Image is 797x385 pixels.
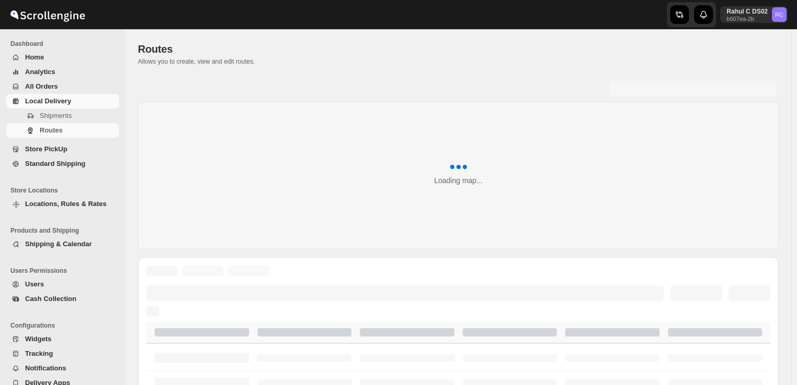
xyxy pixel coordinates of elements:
[25,240,92,248] span: Shipping & Calendar
[720,6,788,23] button: User menu
[6,292,119,306] button: Cash Collection
[138,43,173,55] span: Routes
[434,175,483,186] div: Loading map...
[6,123,119,138] button: Routes
[6,79,119,94] button: All Orders
[25,364,66,372] span: Notifications
[10,267,120,275] span: Users Permissions
[25,97,71,105] span: Local Delivery
[25,295,76,303] span: Cash Collection
[6,109,119,123] button: Shipments
[25,68,55,76] span: Analytics
[25,200,107,208] span: Locations, Rules & Rates
[25,335,51,343] span: Widgets
[6,332,119,346] button: Widgets
[25,145,67,153] span: Store PickUp
[6,346,119,361] button: Tracking
[6,237,119,251] button: Shipping & Calendar
[6,65,119,79] button: Analytics
[6,361,119,376] button: Notifications
[10,40,120,48] span: Dashboard
[726,16,768,22] p: b607ea-2b
[10,321,120,330] span: Configurations
[775,11,783,18] text: RC
[6,197,119,211] button: Locations, Rules & Rates
[25,82,58,90] span: All Orders
[726,7,768,16] p: Rahul C DS02
[10,186,120,195] span: Store Locations
[8,2,87,28] img: ScrollEngine
[138,57,779,66] p: Allows you to create, view and edit routes.
[6,277,119,292] button: Users
[10,226,120,235] span: Products and Shipping
[772,7,787,22] span: Rahul C DS02
[25,160,86,167] span: Standard Shipping
[25,53,44,61] span: Home
[25,280,44,288] span: Users
[25,350,53,357] span: Tracking
[40,112,72,119] span: Shipments
[40,126,63,134] span: Routes
[6,50,119,65] button: Home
